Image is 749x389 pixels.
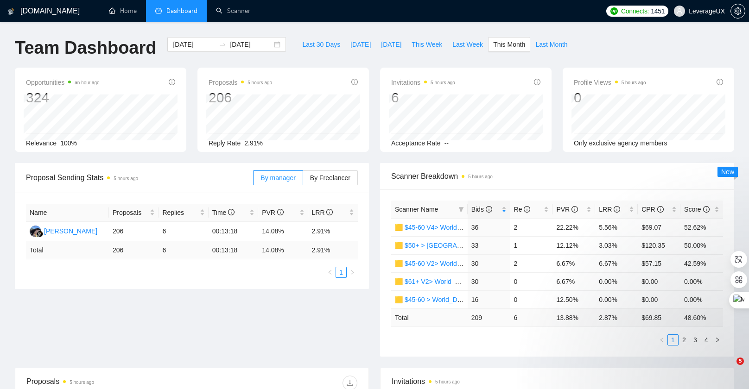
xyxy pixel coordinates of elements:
[468,254,510,272] td: 30
[391,139,441,147] span: Acceptance Rate
[162,207,197,218] span: Replies
[381,39,401,50] span: [DATE]
[75,80,99,85] time: an hour ago
[308,241,358,259] td: 2.91 %
[614,206,620,213] span: info-circle
[391,89,455,107] div: 6
[680,290,723,308] td: 0.00%
[471,206,492,213] span: Bids
[468,290,510,308] td: 16
[703,206,710,213] span: info-circle
[219,41,226,48] span: swap-right
[44,226,97,236] div: [PERSON_NAME]
[228,209,235,215] span: info-circle
[310,174,350,182] span: By Freelancer
[552,236,595,254] td: 12.12%
[212,209,235,216] span: Time
[26,89,100,107] div: 324
[657,206,664,213] span: info-circle
[638,236,680,254] td: $120.35
[556,206,578,213] span: PVR
[680,218,723,236] td: 52.62%
[173,39,215,50] input: Start date
[376,37,406,52] button: [DATE]
[468,236,510,254] td: 33
[574,139,667,147] span: Only exclusive agency members
[326,209,333,215] span: info-circle
[336,267,346,277] a: 1
[731,7,745,15] span: setting
[209,139,241,147] span: Reply Rate
[109,7,137,15] a: homeHome
[595,254,638,272] td: 6.67%
[216,7,250,15] a: searchScanner
[395,242,644,249] a: 🟨 $50+ > [GEOGRAPHIC_DATA]+[GEOGRAPHIC_DATA] Only_Tony-UX/UI_General
[717,79,723,85] span: info-circle
[219,41,226,48] span: to
[717,358,740,380] iframe: Intercom live chat
[638,254,680,272] td: $57.15
[534,79,540,85] span: info-circle
[8,4,14,19] img: logo
[26,77,100,88] span: Opportunities
[209,77,272,88] span: Proposals
[514,206,531,213] span: Re
[457,202,466,216] span: filter
[109,241,159,259] td: 206
[552,290,595,308] td: 12.50%
[297,37,345,52] button: Last 30 Days
[350,39,371,50] span: [DATE]
[30,226,41,237] img: AA
[159,204,208,222] th: Replies
[395,206,438,213] span: Scanner Name
[468,174,493,179] time: 5 hours ago
[552,308,595,326] td: 13.88 %
[468,218,510,236] td: 36
[312,209,333,216] span: LRR
[395,278,572,285] a: 🟨 $61+ V2> World_Design+Dev_Antony-Full-Stack_General
[468,272,510,290] td: 30
[327,270,333,275] span: left
[308,222,358,241] td: 2.91%
[595,236,638,254] td: 3.03%
[435,379,460,384] time: 5 hours ago
[26,139,57,147] span: Relevance
[324,267,336,278] button: left
[684,206,709,213] span: Score
[109,222,159,241] td: 206
[552,272,595,290] td: 6.67%
[610,7,618,15] img: upwork-logo.png
[30,227,97,234] a: AA[PERSON_NAME]
[37,231,43,237] img: gigradar-bm.png
[621,6,649,16] span: Connects:
[680,236,723,254] td: 50.00%
[510,254,553,272] td: 2
[244,139,263,147] span: 2.91%
[395,260,578,267] a: 🟨 $45-60 V2> World_Design+Dev_Antony-Front-End_General
[510,218,553,236] td: 2
[277,209,284,215] span: info-circle
[552,254,595,272] td: 6.67%
[736,358,744,365] span: 5
[260,174,295,182] span: By manager
[351,79,358,85] span: info-circle
[595,290,638,308] td: 0.00%
[26,241,109,259] td: Total
[26,172,253,183] span: Proposal Sending Stats
[155,7,162,14] span: dashboard
[552,218,595,236] td: 22.22%
[431,80,455,85] time: 5 hours ago
[680,272,723,290] td: 0.00%
[458,207,464,212] span: filter
[114,176,138,181] time: 5 hours ago
[493,39,525,50] span: This Month
[730,7,745,15] a: setting
[510,308,553,326] td: 6
[444,139,449,147] span: --
[302,39,340,50] span: Last 30 Days
[349,270,355,275] span: right
[488,37,530,52] button: This Month
[343,379,357,387] span: download
[641,206,663,213] span: CPR
[159,222,208,241] td: 6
